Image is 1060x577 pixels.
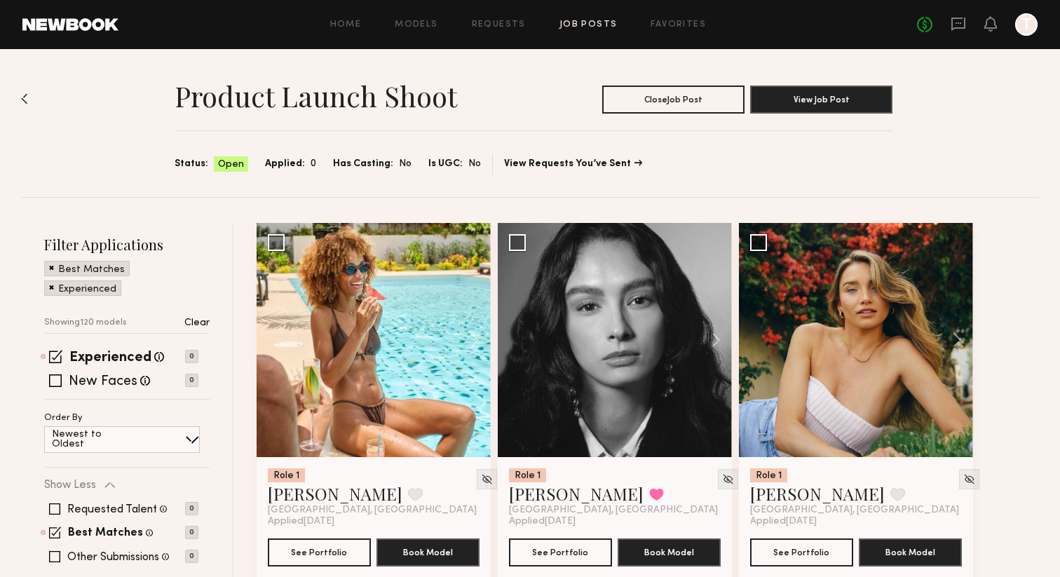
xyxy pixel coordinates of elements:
[44,480,96,491] p: Show Less
[509,482,644,505] a: [PERSON_NAME]
[509,516,721,527] div: Applied [DATE]
[750,516,962,527] div: Applied [DATE]
[750,86,892,114] button: View Job Post
[399,156,412,172] span: No
[428,156,463,172] span: Is UGC:
[618,538,721,566] button: Book Model
[185,550,198,563] p: 0
[68,528,143,539] label: Best Matches
[750,468,787,482] div: Role 1
[330,20,362,29] a: Home
[333,156,393,172] span: Has Casting:
[21,93,28,104] img: Back to previous page
[185,350,198,363] p: 0
[58,285,116,294] p: Experienced
[44,235,210,254] h2: Filter Applications
[184,318,210,328] p: Clear
[481,473,493,485] img: Unhide Model
[509,468,546,482] div: Role 1
[750,538,853,566] button: See Portfolio
[44,414,83,423] p: Order By
[651,20,706,29] a: Favorites
[376,545,480,557] a: Book Model
[69,351,151,365] label: Experienced
[44,318,127,327] p: Showing 120 models
[750,505,959,516] span: [GEOGRAPHIC_DATA], [GEOGRAPHIC_DATA]
[395,20,437,29] a: Models
[67,552,159,563] label: Other Submissions
[472,20,526,29] a: Requests
[268,516,480,527] div: Applied [DATE]
[859,545,962,557] a: Book Model
[268,505,477,516] span: [GEOGRAPHIC_DATA], [GEOGRAPHIC_DATA]
[509,538,612,566] button: See Portfolio
[602,86,745,114] button: CloseJob Post
[175,79,457,114] h1: Product Launch Shoot
[859,538,962,566] button: Book Model
[1015,13,1038,36] a: T
[218,158,244,172] span: Open
[559,20,618,29] a: Job Posts
[268,538,371,566] button: See Portfolio
[185,502,198,515] p: 0
[185,374,198,387] p: 0
[268,468,305,482] div: Role 1
[376,538,480,566] button: Book Model
[175,156,208,172] span: Status:
[265,156,305,172] span: Applied:
[69,375,137,389] label: New Faces
[52,430,135,449] p: Newest to Oldest
[58,265,125,275] p: Best Matches
[750,482,885,505] a: [PERSON_NAME]
[504,159,642,169] a: View Requests You’ve Sent
[185,526,198,539] p: 0
[509,505,718,516] span: [GEOGRAPHIC_DATA], [GEOGRAPHIC_DATA]
[468,156,481,172] span: No
[311,156,316,172] span: 0
[67,504,157,515] label: Requested Talent
[618,545,721,557] a: Book Model
[722,473,734,485] img: Unhide Model
[268,482,402,505] a: [PERSON_NAME]
[963,473,975,485] img: Unhide Model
